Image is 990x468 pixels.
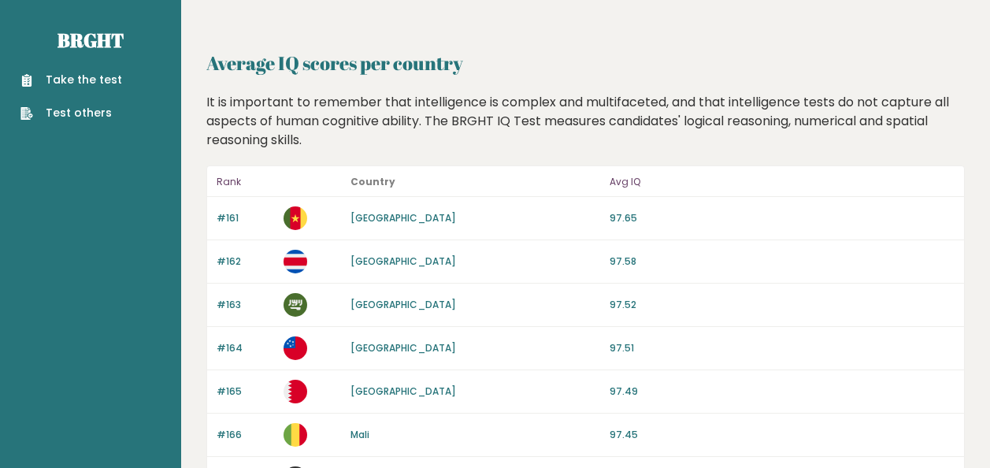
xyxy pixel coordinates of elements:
img: cr.svg [284,250,307,273]
p: 97.65 [610,211,955,225]
a: [GEOGRAPHIC_DATA] [350,298,456,311]
img: cm.svg [284,206,307,230]
p: 97.51 [610,341,955,355]
p: #164 [217,341,274,355]
a: Test others [20,105,122,121]
a: [GEOGRAPHIC_DATA] [350,211,456,225]
a: [GEOGRAPHIC_DATA] [350,341,456,355]
a: [GEOGRAPHIC_DATA] [350,254,456,268]
p: 97.49 [610,384,955,399]
p: 97.58 [610,254,955,269]
a: [GEOGRAPHIC_DATA] [350,384,456,398]
div: It is important to remember that intelligence is complex and multifaceted, and that intelligence ... [201,93,971,150]
img: sa.svg [284,293,307,317]
a: Mali [350,428,369,441]
p: #166 [217,428,274,442]
a: Take the test [20,72,122,88]
p: #162 [217,254,274,269]
img: ml.svg [284,423,307,447]
p: 97.52 [610,298,955,312]
h2: Average IQ scores per country [206,49,965,77]
a: Brght [57,28,124,53]
img: ws.svg [284,336,307,360]
p: 97.45 [610,428,955,442]
p: Rank [217,173,274,191]
img: bh.svg [284,380,307,403]
p: #163 [217,298,274,312]
p: #161 [217,211,274,225]
p: Avg IQ [610,173,955,191]
p: #165 [217,384,274,399]
b: Country [350,175,395,188]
